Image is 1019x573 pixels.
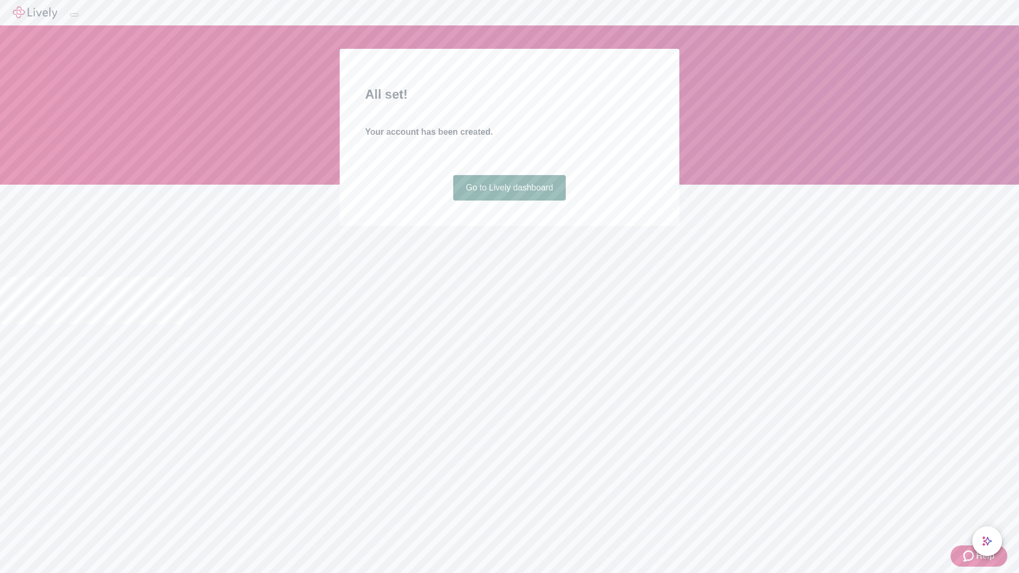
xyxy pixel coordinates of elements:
[453,175,566,201] a: Go to Lively dashboard
[982,536,992,546] svg: Lively AI Assistant
[963,550,976,562] svg: Zendesk support icon
[70,13,79,16] button: Log out
[365,126,654,138] h4: Your account has been created.
[972,526,1002,556] button: chat
[13,6,57,19] img: Lively
[976,550,995,562] span: Help
[365,85,654,104] h2: All set!
[951,545,1007,567] button: Zendesk support iconHelp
